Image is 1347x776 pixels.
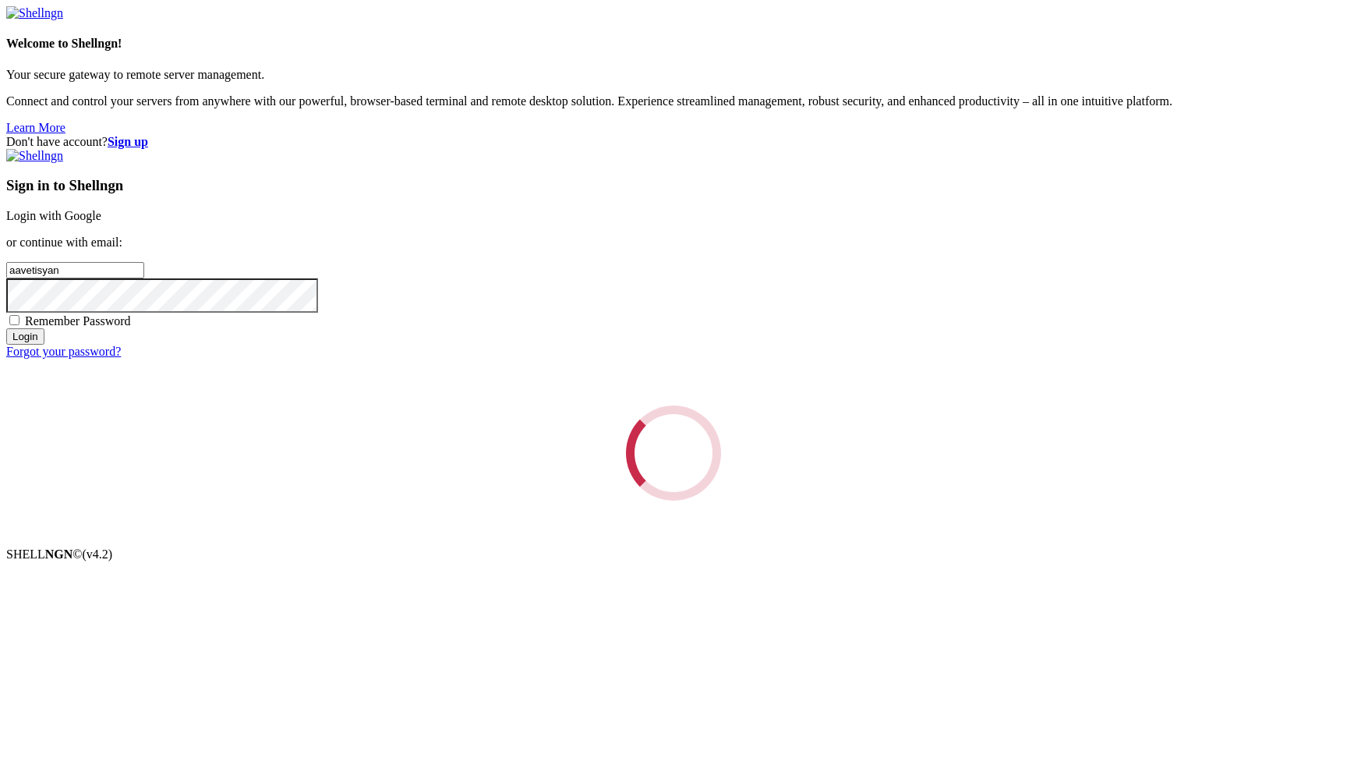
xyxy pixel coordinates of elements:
[45,547,73,561] b: NGN
[6,121,65,134] a: Learn More
[6,177,1341,194] h3: Sign in to Shellngn
[83,547,113,561] span: 4.2.0
[6,135,1341,149] div: Don't have account?
[6,6,63,20] img: Shellngn
[9,315,19,325] input: Remember Password
[6,94,1341,108] p: Connect and control your servers from anywhere with our powerful, browser-based terminal and remo...
[25,314,131,328] span: Remember Password
[6,68,1341,82] p: Your secure gateway to remote server management.
[6,547,112,561] span: SHELL ©
[108,135,148,148] a: Sign up
[6,345,121,358] a: Forgot your password?
[6,262,144,278] input: Email address
[6,236,1341,250] p: or continue with email:
[6,37,1341,51] h4: Welcome to Shellngn!
[6,209,101,222] a: Login with Google
[6,328,44,345] input: Login
[618,398,730,509] div: Loading...
[6,149,63,163] img: Shellngn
